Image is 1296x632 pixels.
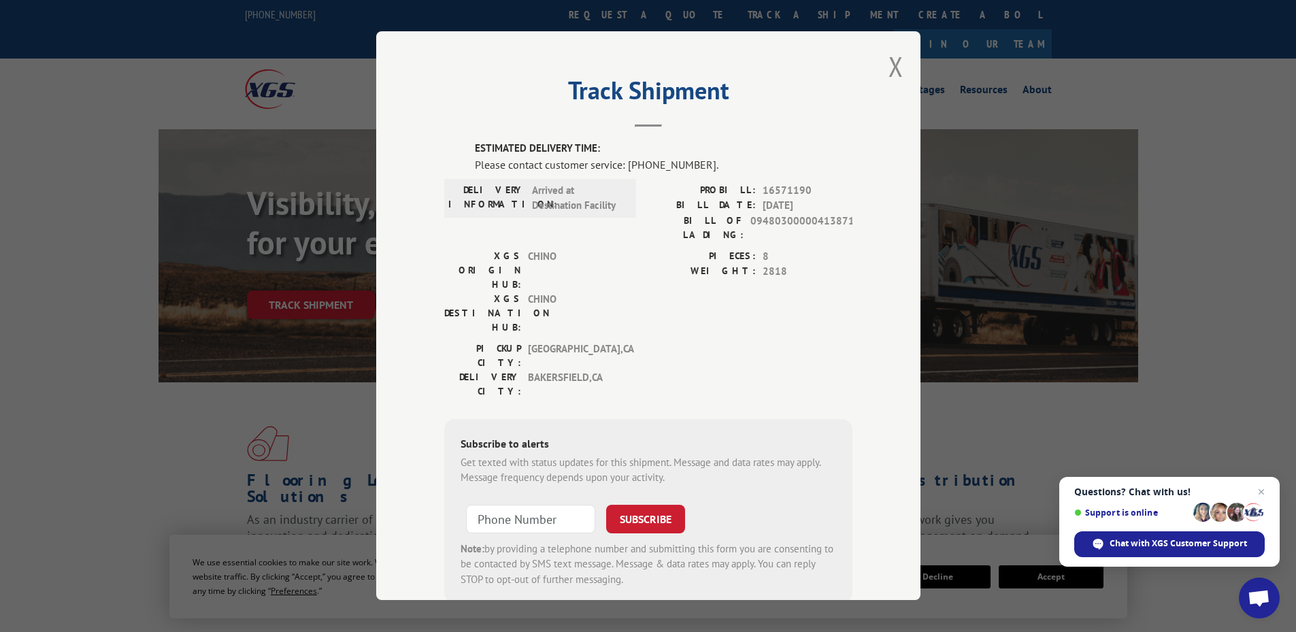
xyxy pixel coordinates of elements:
[461,435,836,455] div: Subscribe to alerts
[448,183,525,214] label: DELIVERY INFORMATION:
[444,81,852,107] h2: Track Shipment
[1074,531,1265,557] span: Chat with XGS Customer Support
[648,199,756,214] label: BILL DATE:
[444,292,521,335] label: XGS DESTINATION HUB:
[528,370,620,399] span: BAKERSFIELD , CA
[648,183,756,199] label: PROBILL:
[1239,578,1280,618] a: Open chat
[1074,486,1265,497] span: Questions? Chat with us!
[466,505,595,533] input: Phone Number
[532,183,624,214] span: Arrived at Destination Facility
[763,183,852,199] span: 16571190
[444,249,521,292] label: XGS ORIGIN HUB:
[1110,537,1247,550] span: Chat with XGS Customer Support
[528,292,620,335] span: CHINO
[750,214,852,242] span: 09480300000413871
[475,142,852,157] label: ESTIMATED DELIVERY TIME:
[461,455,836,486] div: Get texted with status updates for this shipment. Message and data rates may apply. Message frequ...
[1074,508,1189,518] span: Support is online
[461,542,484,555] strong: Note:
[528,342,620,370] span: [GEOGRAPHIC_DATA] , CA
[444,370,521,399] label: DELIVERY CITY:
[461,542,836,588] div: by providing a telephone number and submitting this form you are consenting to be contacted by SM...
[648,249,756,265] label: PIECES:
[606,505,685,533] button: SUBSCRIBE
[444,342,521,370] label: PICKUP CITY:
[475,156,852,173] div: Please contact customer service: [PHONE_NUMBER].
[763,249,852,265] span: 8
[763,265,852,280] span: 2818
[528,249,620,292] span: CHINO
[763,199,852,214] span: [DATE]
[648,265,756,280] label: WEIGHT:
[888,48,903,84] button: Close modal
[648,214,744,242] label: BILL OF LADING:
